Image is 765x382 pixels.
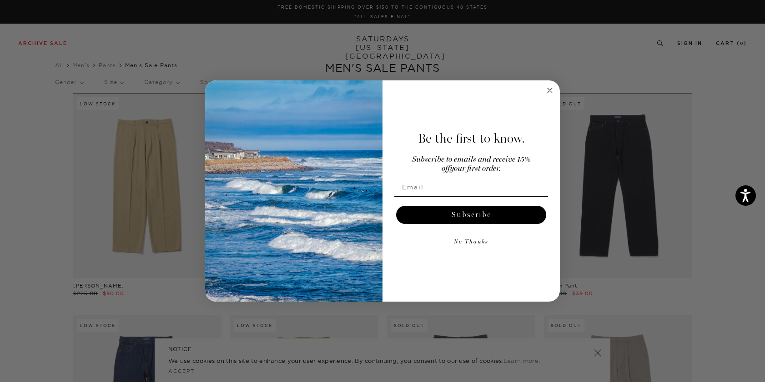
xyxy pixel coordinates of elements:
span: your first order. [450,165,501,173]
button: No Thanks [394,233,548,251]
img: underline [394,196,548,197]
img: 125c788d-000d-4f3e-b05a-1b92b2a23ec9.jpeg [205,80,382,302]
span: Subscribe to emails and receive 15% [412,156,531,164]
input: Email [394,178,548,196]
button: Close dialog [544,85,555,96]
span: Be the first to know. [418,131,525,146]
button: Subscribe [396,206,546,224]
span: off [442,165,450,173]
